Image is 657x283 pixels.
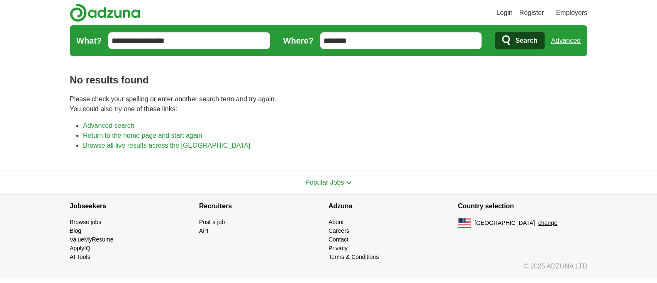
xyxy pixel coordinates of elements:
a: Careers [328,227,349,234]
span: Search [515,32,537,49]
a: Browse all live results across the [GEOGRAPHIC_DATA] [83,142,250,149]
a: Terms & Conditions [328,254,379,260]
a: ValueMyResume [70,236,114,243]
a: Return to the home page and start again [83,132,202,139]
a: Blog [70,227,81,234]
a: Post a job [199,219,225,225]
h1: No results found [70,73,587,88]
a: Login [496,8,513,18]
span: [GEOGRAPHIC_DATA] [474,219,535,227]
a: Register [519,8,544,18]
img: US flag [458,218,471,228]
p: Please check your spelling or enter another search term and try again. You could also try one of ... [70,94,587,114]
label: Where? [283,34,314,47]
a: API [199,227,209,234]
button: Search [495,32,544,49]
a: Privacy [328,245,348,251]
a: Advanced search [83,122,134,129]
a: Contact [328,236,348,243]
img: Adzuna logo [70,3,140,22]
div: © 2025 ADZUNA LTD [63,261,594,278]
a: Employers [556,8,587,18]
img: toggle icon [346,181,352,185]
h4: Country selection [458,195,587,218]
a: Browse jobs [70,219,101,225]
a: ApplyIQ [70,245,90,251]
a: AI Tools [70,254,90,260]
label: What? [76,34,102,47]
button: change [538,219,557,227]
span: Popular Jobs [305,179,344,186]
a: Advanced [551,32,581,49]
a: About [328,219,344,225]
